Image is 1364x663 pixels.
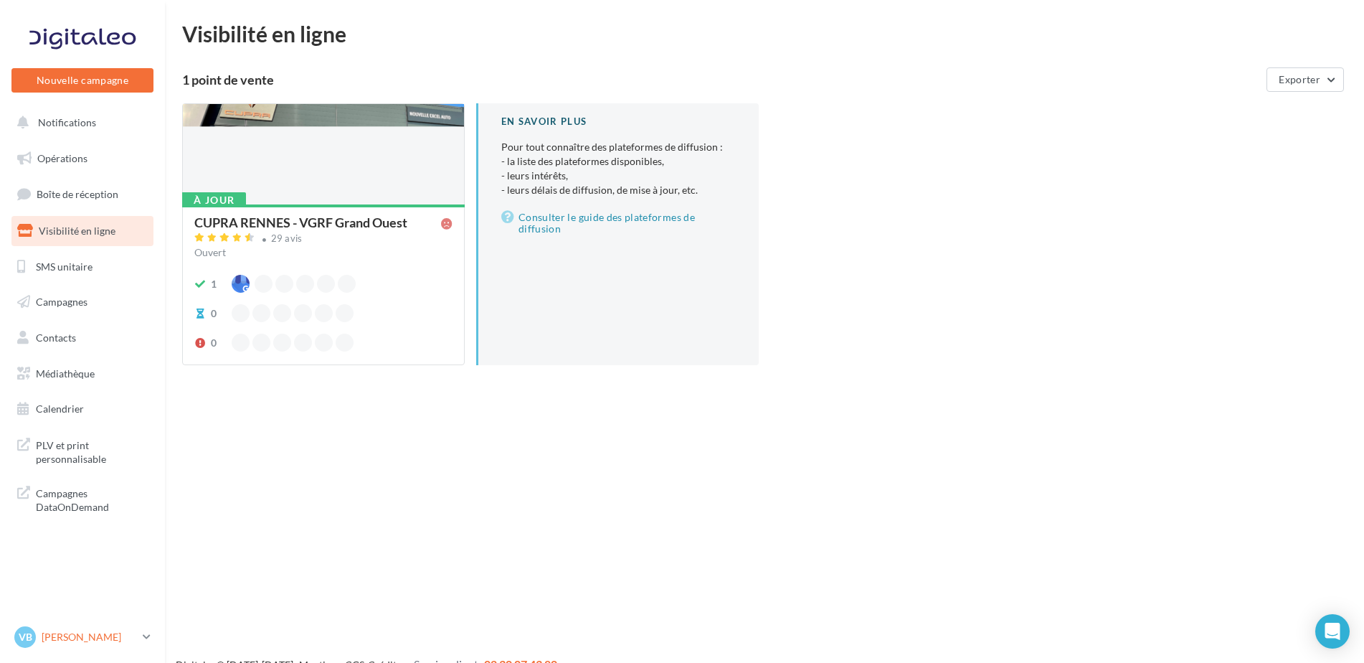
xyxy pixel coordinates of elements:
a: Boîte de réception [9,179,156,210]
span: SMS unitaire [36,260,93,272]
a: PLV et print personnalisable [9,430,156,472]
span: Ouvert [194,246,226,258]
span: Opérations [37,152,87,164]
a: Consulter le guide des plateformes de diffusion [501,209,736,238]
div: En savoir plus [501,115,736,128]
p: Pour tout connaître des plateformes de diffusion : [501,140,736,197]
span: Exporter [1279,73,1320,85]
span: Campagnes [36,296,87,308]
span: Calendrier [36,403,84,415]
a: Campagnes [9,287,156,317]
li: - leurs intérêts, [501,169,736,183]
li: - leurs délais de diffusion, de mise à jour, etc. [501,183,736,197]
span: Campagnes DataOnDemand [36,484,148,514]
div: CUPRA RENNES - VGRF Grand Ouest [194,216,407,229]
a: 29 avis [194,231,453,248]
div: Open Intercom Messenger [1315,614,1350,649]
div: 0 [211,306,217,321]
span: Notifications [38,116,96,128]
div: À jour [182,192,246,208]
li: - la liste des plateformes disponibles, [501,154,736,169]
span: Visibilité en ligne [39,225,115,237]
a: VB [PERSON_NAME] [11,624,153,651]
a: Médiathèque [9,359,156,389]
a: Campagnes DataOnDemand [9,478,156,520]
span: PLV et print personnalisable [36,436,148,466]
button: Exporter [1266,67,1344,92]
button: Nouvelle campagne [11,68,153,93]
a: SMS unitaire [9,252,156,282]
span: VB [19,630,32,644]
p: [PERSON_NAME] [42,630,137,644]
span: Boîte de réception [37,188,118,200]
span: Contacts [36,331,76,344]
div: 1 [211,277,217,291]
a: Visibilité en ligne [9,216,156,246]
a: Opérations [9,144,156,174]
a: Calendrier [9,394,156,424]
div: Visibilité en ligne [182,23,1347,44]
button: Notifications [9,108,151,138]
a: Contacts [9,323,156,353]
div: 29 avis [271,234,303,243]
div: 0 [211,336,217,350]
span: Médiathèque [36,367,95,380]
div: 1 point de vente [182,73,1261,86]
